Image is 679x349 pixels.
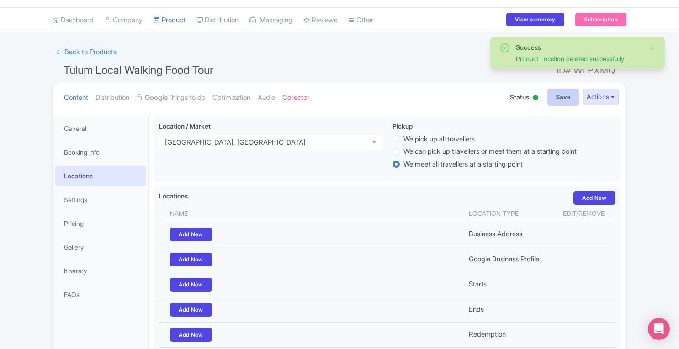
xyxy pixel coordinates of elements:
a: Company [105,8,143,33]
a: Add New [170,328,212,342]
th: Name [159,205,463,222]
td: Redemption [463,322,552,347]
span: Status [510,92,529,102]
a: Itinerary [55,260,146,281]
a: Pricing [55,213,146,234]
button: Close [648,42,656,53]
div: Active [531,91,540,105]
td: Google Business Profile [463,247,552,272]
a: General [55,118,146,139]
a: Collector [282,83,309,112]
a: Add New [170,278,212,292]
a: Add New [573,191,615,205]
a: GoogleThings to do [137,83,205,112]
div: Success [516,42,641,52]
label: We can pick up travellers or meet them at a starting point [403,146,577,157]
div: Open Intercom Messenger [648,318,670,340]
a: Product [154,8,186,33]
strong: Google [145,93,168,103]
a: FAQs [55,284,146,305]
a: ← Back to Products [53,43,120,61]
a: Optimization [212,83,250,112]
a: Other [348,8,373,33]
label: Locations [159,191,188,201]
td: Starts [463,272,552,297]
input: Save [547,89,579,106]
span: Pickup [393,122,413,130]
a: Gallery [55,237,146,257]
a: Add New [170,253,212,266]
td: Ends [463,297,552,322]
div: Product Location deleted successfully [516,54,641,63]
span: ID# WLPXMQ [557,61,615,79]
label: We pick up all travellers [403,134,475,145]
a: Audio [258,83,275,112]
th: Location type [463,205,552,222]
div: [GEOGRAPHIC_DATA], [GEOGRAPHIC_DATA] [165,138,306,146]
a: Content [64,83,88,112]
a: Add New [170,303,212,317]
a: Booking Info [55,142,146,162]
label: We meet all travellers at a starting point [403,159,523,170]
a: Subscription [575,13,626,26]
a: Messaging [249,8,292,33]
a: Reviews [303,8,337,33]
a: Distribution [196,8,239,33]
span: Tulum Local Walking Food Tour [64,63,213,77]
a: Distribution [95,83,129,112]
td: Business Address [463,222,552,247]
a: Settings [55,189,146,210]
a: View summary [506,13,564,26]
a: Add New [170,228,212,241]
th: Edit/Remove [552,205,615,222]
span: Location / Market [159,122,211,130]
a: Dashboard [53,8,94,33]
button: Actions [583,89,619,105]
a: Locations [55,166,146,186]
